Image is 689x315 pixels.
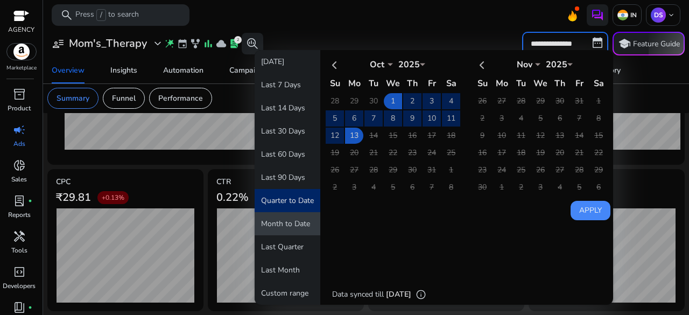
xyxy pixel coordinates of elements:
span: code_blocks [13,265,26,278]
p: Funnel [112,93,136,104]
button: Last 30 Days [255,120,320,143]
span: handyman [13,230,26,243]
button: Last 14 Days [255,96,320,120]
h3: Mom's_Therapy [69,37,147,50]
p: Tools [11,246,27,255]
button: Apply [571,201,610,220]
button: [DATE] [255,50,320,73]
p: Developers [3,281,36,291]
p: IN [628,11,637,19]
p: Feature Guide [633,39,680,50]
img: amazon.svg [7,44,36,60]
span: expand_more [151,37,164,50]
p: Product [8,103,31,113]
span: inventory_2 [13,88,26,101]
div: Oct [361,59,393,71]
button: search_insights [242,33,263,54]
p: Data synced till [332,289,384,300]
button: Month to Date [255,212,320,235]
span: +0.13% [102,193,124,202]
button: schoolFeature Guide [613,32,685,55]
p: Press to search [75,9,139,21]
p: Performance [158,93,203,104]
div: Campaign Manager [229,67,297,74]
span: lab_profile [13,194,26,207]
span: lab_profile [229,38,240,49]
button: Last Quarter [255,235,320,258]
span: / [96,9,106,21]
button: Last 7 Days [255,73,320,96]
span: family_history [190,38,201,49]
div: 2025 [393,59,425,71]
p: Marketplace [6,64,37,72]
div: 2 [234,36,242,44]
h5: CTR [216,178,355,187]
span: search [60,9,73,22]
p: Sales [11,174,27,184]
p: Summary [57,93,89,104]
div: Overview [52,67,85,74]
div: 2025 [540,59,573,71]
span: campaign [13,123,26,136]
button: Last 60 Days [255,143,320,166]
button: Custom range [255,282,320,305]
h3: ₹29.81 [56,191,91,204]
span: fiber_manual_record [28,199,32,203]
div: Nov [508,59,540,71]
p: AGENCY [8,25,34,34]
span: cloud [216,38,227,49]
h3: 0.22% [216,191,249,204]
img: in.svg [617,10,628,20]
button: Quarter to Date [255,189,320,212]
h5: CPC [56,178,195,187]
span: wand_stars [164,38,175,49]
button: Last Month [255,258,320,282]
span: school [618,37,631,50]
span: fiber_manual_record [28,305,32,310]
span: donut_small [13,159,26,172]
span: search_insights [246,37,259,50]
div: Insights [110,67,137,74]
span: keyboard_arrow_down [667,11,676,19]
span: event [177,38,188,49]
p: DS [651,8,666,23]
div: Automation [163,67,203,74]
p: [DATE] [386,289,411,300]
span: user_attributes [52,37,65,50]
p: Reports [8,210,31,220]
span: bar_chart [203,38,214,49]
span: book_4 [13,301,26,314]
button: Last 90 Days [255,166,320,189]
span: info [416,289,426,300]
p: Ads [13,139,25,149]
